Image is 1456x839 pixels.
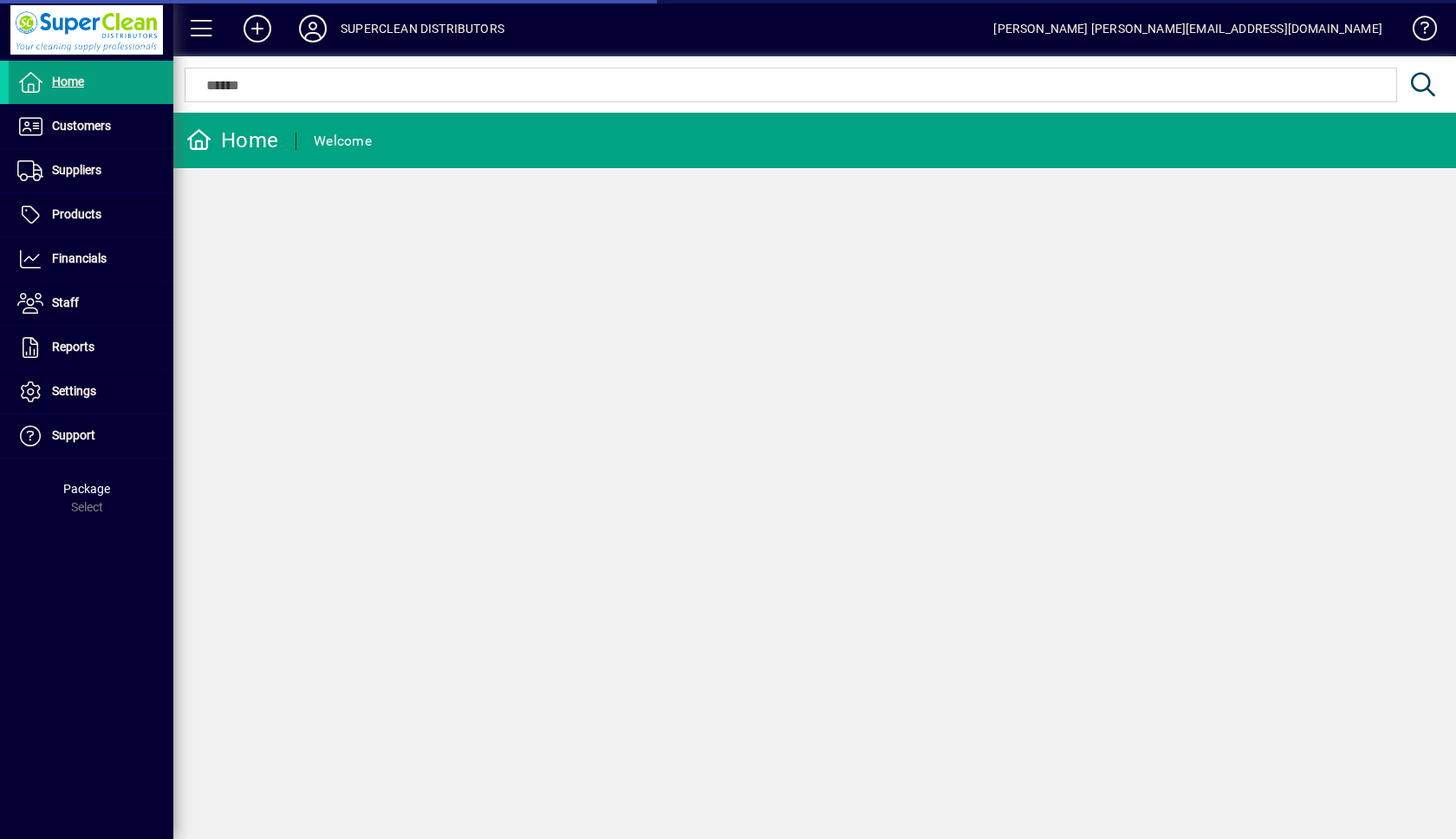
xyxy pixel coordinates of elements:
span: Customers [52,119,111,133]
span: Products [52,207,101,221]
div: Welcome [314,127,372,155]
button: Profile [285,13,341,44]
a: Support [9,414,173,458]
span: Home [52,75,84,88]
button: Add [230,13,285,44]
span: Suppliers [52,163,101,177]
a: Products [9,193,173,237]
a: Settings [9,370,173,413]
a: Knowledge Base [1400,3,1434,60]
span: Financials [52,251,107,265]
div: Home [186,127,278,154]
a: Suppliers [9,149,173,192]
span: Staff [52,296,79,309]
div: [PERSON_NAME] [PERSON_NAME][EMAIL_ADDRESS][DOMAIN_NAME] [993,15,1382,42]
span: Package [63,482,110,496]
a: Reports [9,326,173,369]
span: Support [52,428,95,442]
span: Reports [52,340,94,354]
div: SUPERCLEAN DISTRIBUTORS [341,15,504,42]
span: Settings [52,384,96,398]
a: Customers [9,105,173,148]
a: Financials [9,237,173,281]
a: Staff [9,282,173,325]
